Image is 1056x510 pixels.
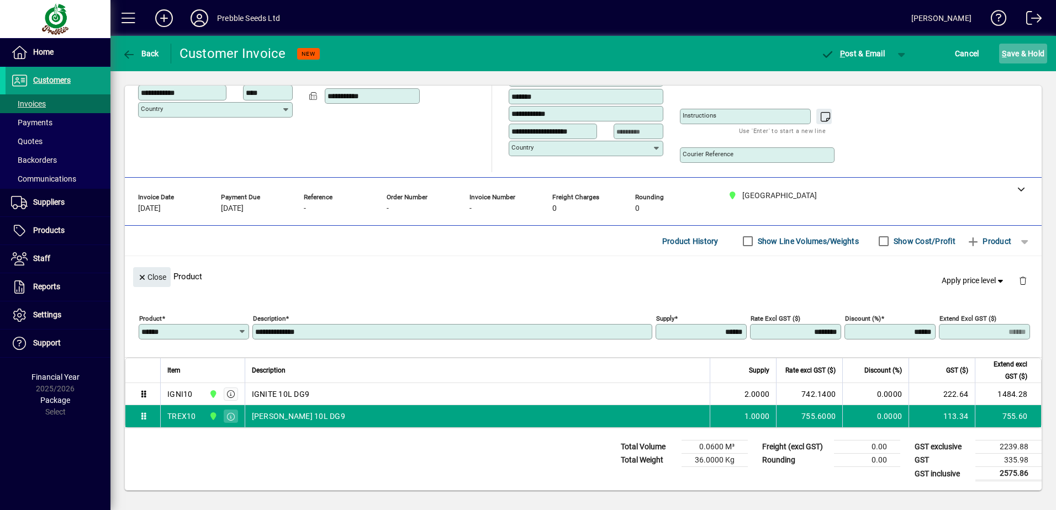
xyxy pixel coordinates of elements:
[206,388,219,400] span: CHRISTCHURCH
[138,268,166,286] span: Close
[982,358,1027,382] span: Extend excl GST ($)
[942,275,1006,286] span: Apply price level
[6,301,110,329] a: Settings
[11,99,46,108] span: Invoices
[252,364,286,376] span: Description
[552,204,557,213] span: 0
[757,440,834,454] td: Freight (excl GST)
[1010,267,1036,294] button: Delete
[845,315,881,322] mat-label: Discount (%)
[221,204,244,213] span: [DATE]
[834,454,900,467] td: 0.00
[6,132,110,151] a: Quotes
[6,113,110,132] a: Payments
[11,174,76,183] span: Communications
[751,315,800,322] mat-label: Rate excl GST ($)
[615,454,682,467] td: Total Weight
[387,204,389,213] span: -
[141,105,163,113] mat-label: Country
[133,267,171,287] button: Close
[33,226,65,235] span: Products
[179,45,286,62] div: Customer Invoice
[961,231,1017,251] button: Product
[252,411,345,422] span: [PERSON_NAME] 10L DG9
[6,169,110,188] a: Communications
[6,39,110,66] a: Home
[975,454,1042,467] td: 335.98
[952,44,982,63] button: Cancel
[909,383,975,405] td: 222.64
[110,44,171,63] app-page-header-button: Back
[909,440,975,454] td: GST exclusive
[840,49,845,58] span: P
[511,144,534,151] mat-label: Country
[749,364,769,376] span: Supply
[253,315,286,322] mat-label: Description
[302,50,315,57] span: NEW
[757,454,834,467] td: Rounding
[975,467,1042,481] td: 2575.86
[783,411,836,422] div: 755.6000
[469,204,472,213] span: -
[909,454,975,467] td: GST
[662,232,719,250] span: Product History
[130,272,173,281] app-page-header-button: Close
[683,111,716,119] mat-label: Instructions
[6,189,110,216] a: Suppliers
[1002,49,1006,58] span: S
[182,8,217,28] button: Profile
[167,364,181,376] span: Item
[975,383,1041,405] td: 1484.28
[683,150,733,158] mat-label: Courier Reference
[656,315,674,322] mat-label: Supply
[745,389,770,400] span: 2.0000
[909,405,975,427] td: 113.34
[739,124,826,137] mat-hint: Use 'Enter' to start a new line
[1002,45,1044,62] span: ave & Hold
[6,151,110,169] a: Backorders
[31,373,80,381] span: Financial Year
[33,198,65,206] span: Suppliers
[615,440,682,454] td: Total Volume
[635,204,640,213] span: 0
[834,440,900,454] td: 0.00
[11,137,43,146] span: Quotes
[967,232,1011,250] span: Product
[11,156,57,164] span: Backorders
[139,315,162,322] mat-label: Product
[682,454,748,467] td: 36.0000 Kg
[6,273,110,301] a: Reports
[206,410,219,422] span: CHRISTCHURCH
[864,364,902,376] span: Discount (%)
[33,338,61,347] span: Support
[33,254,50,263] span: Staff
[1010,275,1036,285] app-page-header-button: Delete
[785,364,836,376] span: Rate excl GST ($)
[946,364,968,376] span: GST ($)
[33,47,54,56] span: Home
[6,330,110,357] a: Support
[138,204,161,213] span: [DATE]
[33,76,71,84] span: Customers
[6,245,110,273] a: Staff
[983,2,1007,38] a: Knowledge Base
[217,9,280,27] div: Prebble Seeds Ltd
[125,256,1042,296] div: Product
[975,405,1041,427] td: 755.60
[6,94,110,113] a: Invoices
[821,49,885,58] span: ost & Email
[891,236,955,247] label: Show Cost/Profit
[33,282,60,291] span: Reports
[745,411,770,422] span: 1.0000
[909,467,975,481] td: GST inclusive
[975,440,1042,454] td: 2239.88
[999,44,1047,63] button: Save & Hold
[658,231,723,251] button: Product History
[842,405,909,427] td: 0.0000
[955,45,979,62] span: Cancel
[119,44,162,63] button: Back
[842,383,909,405] td: 0.0000
[756,236,859,247] label: Show Line Volumes/Weights
[304,204,306,213] span: -
[33,310,61,319] span: Settings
